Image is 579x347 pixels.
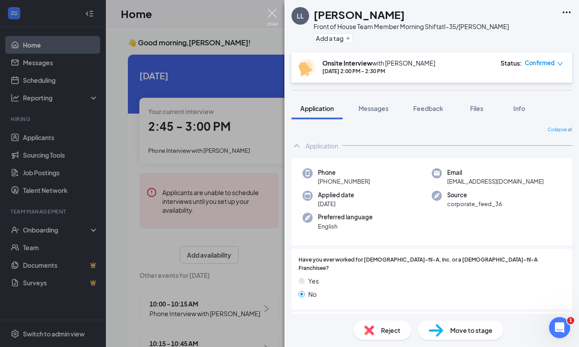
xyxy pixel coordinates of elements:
[314,7,405,22] h1: [PERSON_NAME]
[359,104,388,112] span: Messages
[470,104,483,112] span: Files
[549,317,570,338] iframe: Intercom live chat
[525,59,555,67] span: Confirmed
[513,104,525,112] span: Info
[297,11,304,20] div: LL
[557,61,563,67] span: down
[450,325,493,335] span: Move to stage
[318,168,370,177] span: Phone
[322,67,435,75] div: [DATE] 2:00 PM - 2:30 PM
[308,276,319,286] span: Yes
[300,104,334,112] span: Application
[306,141,338,150] div: Application
[447,177,544,186] span: [EMAIL_ADDRESS][DOMAIN_NAME]
[447,199,502,208] span: corporate_feed_36
[314,33,353,43] button: PlusAdd a tag
[318,199,354,208] span: [DATE]
[447,191,502,199] span: Source
[322,59,435,67] div: with [PERSON_NAME]
[322,59,372,67] b: Onsite Interview
[318,177,370,186] span: [PHONE_NUMBER]
[299,256,565,273] span: Have you ever worked for [DEMOGRAPHIC_DATA]-fil-A, Inc. or a [DEMOGRAPHIC_DATA]-fil-A Franchisee?
[318,222,373,231] span: English
[413,104,443,112] span: Feedback
[561,7,572,18] svg: Ellipses
[308,289,317,299] span: No
[548,126,572,133] span: Collapse all
[345,36,351,41] svg: Plus
[501,59,522,67] div: Status :
[381,325,400,335] span: Reject
[567,317,574,324] span: 1
[318,191,354,199] span: Applied date
[318,213,373,221] span: Preferred language
[291,140,302,151] svg: ChevronUp
[447,168,544,177] span: Email
[314,22,509,31] div: Front of House Team Member Morning Shift at I-35/[PERSON_NAME]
